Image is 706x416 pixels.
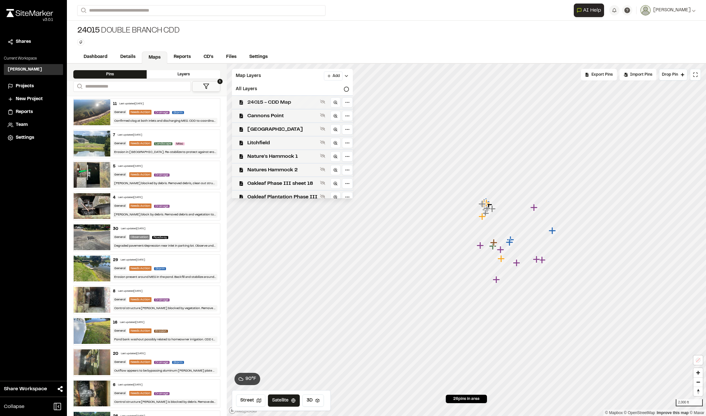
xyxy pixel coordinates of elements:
img: User [640,5,651,15]
span: Oakleaf Phase III sheet 18 [247,180,317,187]
img: rebrand.png [6,9,53,17]
div: General [113,360,127,364]
span: Projects [16,83,34,90]
button: Drop Pin [659,69,687,80]
div: Degraded pavement/depression near inlet in parking lot. Observe under future reviews. [113,243,217,249]
button: Show layer [319,179,326,187]
a: Reports [8,109,59,116]
span: Natures Hammock 2 [247,166,317,174]
div: Last updated [DATE] [118,165,142,168]
span: Litchfield [247,139,317,147]
span: New Project [16,96,43,103]
div: Map marker [482,209,490,218]
span: Misc [175,142,185,145]
span: Drainage [154,205,170,208]
span: Storm [154,267,166,270]
div: General [113,203,127,208]
div: Confirmed clog at both inlets and discharging MES. CDD to coordinate with clay county to dispatch... [113,118,217,124]
canvas: Map [227,64,706,416]
div: 5 [113,164,115,169]
a: Maps [142,52,167,64]
div: Map marker [513,259,521,267]
div: Last updated [DATE] [118,133,142,137]
div: General [113,141,127,146]
img: file [74,162,110,188]
div: Last updated [DATE] [119,102,144,106]
img: file [74,224,110,250]
div: General [113,110,127,115]
div: Last updated [DATE] [118,383,142,387]
div: Control structure [PERSON_NAME] blocked by vegetation. Remove vegetation to allow control structu... [113,305,217,311]
div: [PERSON_NAME] block by debris. Removed debris and vegetation to allow [PERSON_NAME] to operate as... [113,212,217,218]
div: 6 [113,382,115,388]
button: 1 [192,81,220,92]
span: Shares [16,38,31,45]
img: file [74,287,110,313]
span: [PERSON_NAME] [653,7,691,14]
span: Add [333,73,340,79]
span: Reset bearing to north [693,387,703,396]
div: Needs Action [129,141,151,146]
span: Drainage [154,392,170,395]
div: General [113,266,127,271]
div: Map marker [477,241,485,250]
div: Needs Action [129,203,151,208]
span: Cannons Point [247,112,317,120]
button: Show layer [319,138,326,146]
a: Zoom to layer [330,178,341,189]
button: Location not available [693,355,703,365]
div: Open AI Assistant [574,4,607,17]
a: Zoom to layer [330,111,341,121]
button: Zoom out [693,377,703,387]
a: Maxar [690,411,704,415]
button: Show layer [319,98,326,106]
span: Nature's Hammock 1 [247,153,317,160]
div: Observation [129,235,150,240]
div: Import Pins into your project [619,69,656,80]
div: Last updated [DATE] [118,289,142,293]
div: [PERSON_NAME] blocked by debris. Removed debris, clean out structure to allow [PERSON_NAME] to op... [113,180,217,186]
span: Erosion [154,330,168,333]
div: Double Branch CDD [77,26,180,36]
div: Erosion in [GEOGRAPHIC_DATA]. Re-stabilize to protect against erosion. [113,149,217,155]
span: Drop Pin [662,72,678,78]
a: Zoom to layer [330,192,341,202]
a: Files [220,51,243,63]
span: Zoom in [693,368,703,377]
button: Add [324,71,343,80]
div: Map marker [479,200,487,208]
div: Map marker [481,198,489,207]
div: Control structure [PERSON_NAME] is blocked by debris. Remove debris to allow [PERSON_NAME] to fun... [113,399,217,405]
span: Reports [16,109,33,116]
span: Drainage [154,298,170,301]
a: Reports [167,51,197,63]
button: Satellite [268,394,300,407]
a: OpenStreetMap [624,411,655,415]
img: file [74,193,110,219]
div: Needs Action [129,172,151,177]
div: 2,000 ft [676,399,703,406]
img: file [74,318,110,344]
a: CD's [197,51,220,63]
div: Needs Action [129,360,151,364]
button: Show layer [319,165,326,173]
div: All Layers [232,83,353,95]
span: Settings [16,134,34,141]
div: Map marker [479,213,487,221]
div: Needs Action [129,391,151,396]
div: General [113,172,127,177]
div: Map marker [498,255,506,263]
div: Last updated [DATE] [120,321,144,325]
a: Settings [243,51,274,63]
div: 29 [113,257,118,263]
div: Last updated [DATE] [121,352,145,356]
span: Storm [172,111,184,114]
div: 8 [113,288,115,294]
a: Mapbox logo [229,407,257,414]
a: Zoom to layer [330,165,341,175]
button: Open AI Assistant [574,4,604,17]
span: 24015 [77,26,100,36]
div: Map marker [489,242,498,251]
